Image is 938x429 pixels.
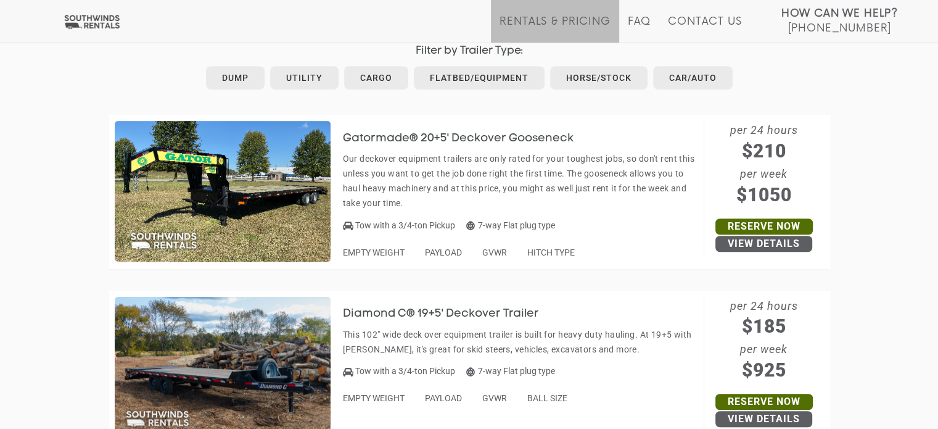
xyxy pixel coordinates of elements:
[270,66,339,90] a: Utility
[500,15,610,43] a: Rentals & Pricing
[704,297,824,385] span: per 24 hours per week
[343,248,405,257] span: EMPTY WEIGHT
[355,366,455,376] span: Tow with a 3/4-ton Pickup
[704,356,824,384] span: $925
[715,219,813,235] a: Reserve Now
[715,236,812,252] a: View Details
[343,133,592,145] h3: Gatormade® 20+5' Deckover Gooseneck
[425,248,462,257] span: PAYLOAD
[704,181,824,209] span: $1050
[704,121,824,209] span: per 24 hours per week
[343,133,592,143] a: Gatormade® 20+5' Deckover Gooseneck
[343,151,697,210] p: Our deckover equipment trailers are only rated for your toughest jobs, so don't rent this unless ...
[425,393,462,403] span: PAYLOAD
[482,248,507,257] span: GVWR
[62,14,122,30] img: Southwinds Rentals Logo
[527,248,575,257] span: HITCH TYPE
[414,66,545,90] a: Flatbed/Equipment
[781,6,898,33] a: How Can We Help? [PHONE_NUMBER]
[482,393,507,403] span: GVWR
[343,309,557,319] a: Diamond C® 19+5' Deckover Trailer
[704,312,824,340] span: $185
[628,15,651,43] a: FAQ
[668,15,741,43] a: Contact Us
[788,22,891,35] span: [PHONE_NUMBER]
[115,121,331,262] img: SW012 - Gatormade 20+5' Deckover Gooseneck
[715,411,812,427] a: View Details
[715,394,813,410] a: Reserve Now
[343,393,405,403] span: EMPTY WEIGHT
[466,366,555,376] span: 7-way Flat plug type
[527,393,567,403] span: BALL SIZE
[653,66,733,90] a: Car/Auto
[206,66,265,90] a: Dump
[466,220,555,230] span: 7-way Flat plug type
[781,7,898,20] strong: How Can We Help?
[704,137,824,165] span: $210
[344,66,408,90] a: Cargo
[355,220,455,230] span: Tow with a 3/4-ton Pickup
[109,45,830,57] h4: Filter by Trailer Type:
[550,66,648,90] a: Horse/Stock
[343,327,697,357] p: This 102" wide deck over equipment trailer is built for heavy duty hauling. At 19+5 with [PERSON_...
[343,308,557,320] h3: Diamond C® 19+5' Deckover Trailer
